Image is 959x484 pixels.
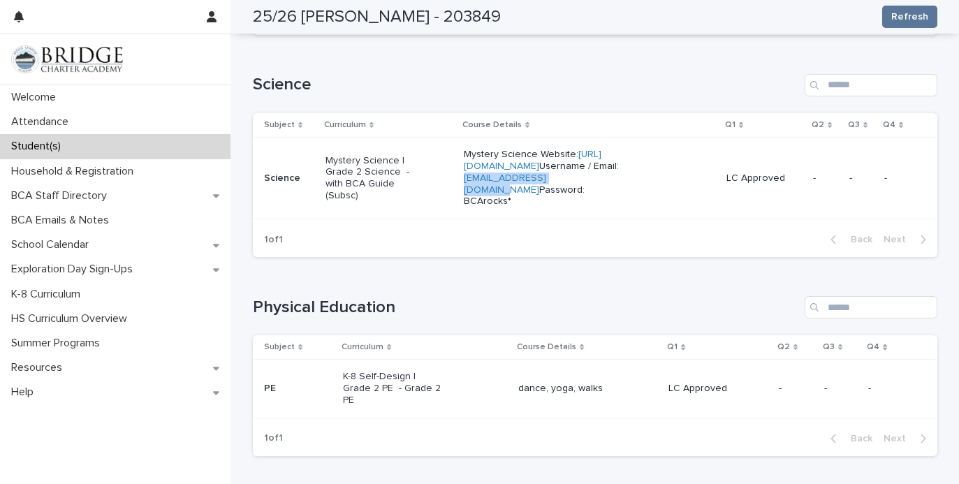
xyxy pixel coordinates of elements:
input: Search [805,296,937,318]
p: Household & Registration [6,165,145,178]
p: Welcome [6,91,67,104]
p: Curriculum [342,339,383,355]
p: Student(s) [6,140,72,153]
p: Course Details [517,339,576,355]
p: HS Curriculum Overview [6,312,138,325]
p: - [849,173,873,184]
p: dance, yoga, walks [518,383,658,395]
p: Exploration Day Sign-Ups [6,263,144,276]
p: - [824,383,857,395]
p: Q2 [777,339,790,355]
img: V1C1m3IdTEidaUdm9Hs0 [11,45,123,73]
p: Q3 [848,117,860,133]
p: Q1 [725,117,735,133]
tr: PEK-8 Self-Design | Grade 2 PE - Grade 2 PEdance, yoga, walksLC Approved--- [253,360,937,418]
a: [EMAIL_ADDRESS][DOMAIN_NAME] [464,173,546,195]
p: PE [264,383,332,395]
p: Q4 [867,339,879,355]
p: LC Approved [726,173,803,184]
h1: Physical Education [253,298,799,318]
button: Back [819,233,878,246]
button: Next [878,432,937,445]
span: Back [842,235,872,244]
p: Q2 [812,117,824,133]
p: Q1 [667,339,678,355]
span: Next [884,235,914,244]
a: [URL][DOMAIN_NAME] [464,149,601,171]
p: Mystery Science Website: Username / Email: Password: BCArocks* [464,149,664,207]
h2: 25/26 [PERSON_NAME] - 203849 [253,7,501,27]
p: Attendance [6,115,80,129]
p: Q4 [883,117,895,133]
button: Refresh [882,6,937,28]
button: Back [819,432,878,445]
h1: Science [253,75,799,95]
span: Refresh [891,10,928,24]
p: Summer Programs [6,337,111,350]
p: - [884,173,915,184]
p: Course Details [462,117,522,133]
p: Subject [264,117,295,133]
p: - [813,173,837,184]
p: Curriculum [324,117,366,133]
p: LC Approved [668,383,768,395]
p: 1 of 1 [253,223,294,257]
p: Q3 [823,339,835,355]
button: Next [878,233,937,246]
input: Search [805,74,937,96]
p: - [779,383,813,395]
p: Mystery Science | Grade 2 Science - with BCA Guide (Subsc) [325,155,425,202]
p: Resources [6,361,73,374]
p: Help [6,386,45,399]
span: Next [884,434,914,443]
p: Subject [264,339,295,355]
p: Science [264,173,314,184]
p: BCA Emails & Notes [6,214,120,227]
tr: ScienceMystery Science | Grade 2 Science - with BCA Guide (Subsc)Mystery Science Website:[URL][DO... [253,138,937,219]
p: - [868,383,914,395]
p: 1 of 1 [253,421,294,455]
span: Back [842,434,872,443]
p: School Calendar [6,238,100,251]
p: BCA Staff Directory [6,189,118,203]
p: K-8 Self-Design | Grade 2 PE - Grade 2 PE [343,371,443,406]
p: K-8 Curriculum [6,288,91,301]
